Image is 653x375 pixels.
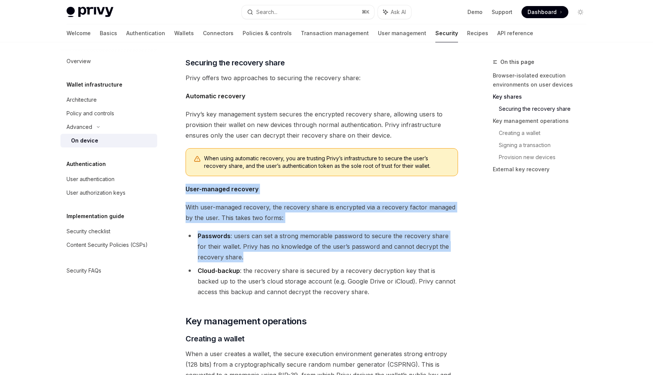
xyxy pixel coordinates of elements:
[67,7,113,17] img: light logo
[499,127,593,139] a: Creating a wallet
[186,333,244,344] span: Creating a wallet
[67,24,91,42] a: Welcome
[378,5,411,19] button: Ask AI
[67,188,125,197] div: User authorization keys
[521,6,568,18] a: Dashboard
[186,315,306,327] span: Key management operations
[67,57,91,66] div: Overview
[492,8,512,16] a: Support
[60,264,157,277] a: Security FAQs
[186,231,458,262] li: : users can set a strong memorable password to secure the recovery share for their wallet. Privy ...
[67,109,114,118] div: Policy and controls
[67,160,106,169] h5: Authentication
[174,24,194,42] a: Wallets
[67,80,122,89] h5: Wallet infrastructure
[528,8,557,16] span: Dashboard
[499,151,593,163] a: Provision new devices
[60,54,157,68] a: Overview
[204,155,450,170] span: When using automatic recovery, you are trusting Privy’s infrastructure to secure the user’s recov...
[301,24,369,42] a: Transaction management
[467,24,488,42] a: Recipes
[256,8,277,17] div: Search...
[493,163,593,175] a: External key recovery
[243,24,292,42] a: Policies & controls
[499,103,593,115] a: Securing the recovery share
[493,115,593,127] a: Key management operations
[67,175,115,184] div: User authentication
[493,91,593,103] a: Key shares
[60,134,157,147] a: On device
[497,24,533,42] a: API reference
[435,24,458,42] a: Security
[391,8,406,16] span: Ask AI
[60,186,157,200] a: User authorization keys
[186,202,458,223] span: With user-managed recovery, the recovery share is encrypted via a recovery factor managed by the ...
[198,232,231,240] strong: Passwords
[186,57,285,68] span: Securing the recovery share
[186,185,258,193] strong: User-managed recovery
[60,107,157,120] a: Policy and controls
[67,212,124,221] h5: Implementation guide
[60,172,157,186] a: User authentication
[67,266,101,275] div: Security FAQs
[493,70,593,91] a: Browser-isolated execution environments on user devices
[60,93,157,107] a: Architecture
[198,267,240,274] strong: Cloud-backup
[60,225,157,238] a: Security checklist
[362,9,370,15] span: ⌘ K
[186,92,245,100] strong: Automatic recovery
[67,122,92,132] div: Advanced
[100,24,117,42] a: Basics
[193,155,201,163] svg: Warning
[60,238,157,252] a: Content Security Policies (CSPs)
[203,24,234,42] a: Connectors
[500,57,534,67] span: On this page
[242,5,374,19] button: Search...⌘K
[186,109,458,141] span: Privy’s key management system secures the encrypted recovery share, allowing users to provision t...
[378,24,426,42] a: User management
[67,240,148,249] div: Content Security Policies (CSPs)
[186,265,458,297] li: : the recovery share is secured by a recovery decryption key that is backed up to the user’s clou...
[67,95,97,104] div: Architecture
[71,136,98,145] div: On device
[126,24,165,42] a: Authentication
[67,227,110,236] div: Security checklist
[499,139,593,151] a: Signing a transaction
[467,8,483,16] a: Demo
[186,73,458,83] span: Privy offers two approaches to securing the recovery share:
[574,6,586,18] button: Toggle dark mode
